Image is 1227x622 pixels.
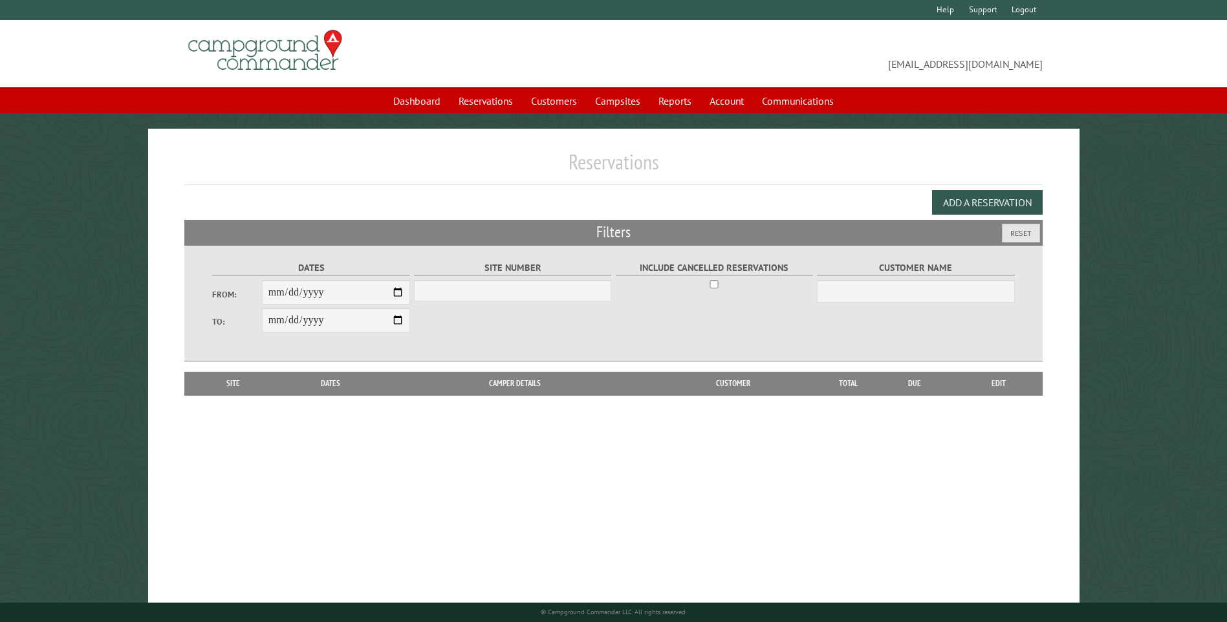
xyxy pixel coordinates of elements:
[822,372,874,395] th: Total
[386,372,644,395] th: Camper Details
[212,261,409,275] label: Dates
[276,372,386,395] th: Dates
[874,372,955,395] th: Due
[184,149,1042,185] h1: Reservations
[754,89,842,113] a: Communications
[385,89,448,113] a: Dashboard
[212,288,261,301] label: From:
[817,261,1014,275] label: Customer Name
[955,372,1043,395] th: Edit
[523,89,585,113] a: Customers
[184,25,346,76] img: Campground Commander
[702,89,752,113] a: Account
[932,190,1043,215] button: Add a Reservation
[451,89,521,113] a: Reservations
[184,220,1042,244] h2: Filters
[587,89,648,113] a: Campsites
[191,372,275,395] th: Site
[212,316,261,328] label: To:
[616,261,813,275] label: Include Cancelled Reservations
[651,89,699,113] a: Reports
[541,608,687,616] small: © Campground Commander LLC. All rights reserved.
[614,36,1043,72] span: [EMAIL_ADDRESS][DOMAIN_NAME]
[1002,224,1040,242] button: Reset
[414,261,611,275] label: Site Number
[644,372,822,395] th: Customer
